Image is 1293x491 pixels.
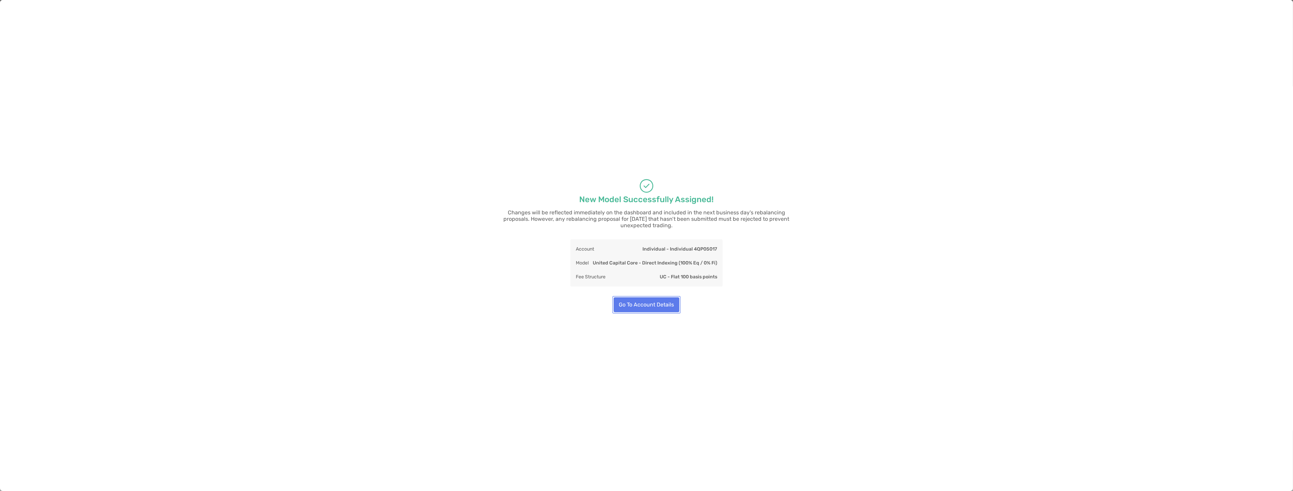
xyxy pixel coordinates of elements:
p: Model [576,259,589,267]
p: Fee Structure [576,273,606,281]
p: Individual - Individual 4QP05017 [642,245,717,253]
p: New Model Successfully Assigned! [580,195,714,204]
p: UC - Flat 100 basis points [660,273,717,281]
p: United Capital Core - Direct Indexing (100% Eq / 0% Fi) [593,259,717,267]
p: Account [576,245,594,253]
p: Changes will be reflected immediately on the dashboard and included in the next business day's re... [494,209,799,229]
button: Go To Account Details [614,297,679,312]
